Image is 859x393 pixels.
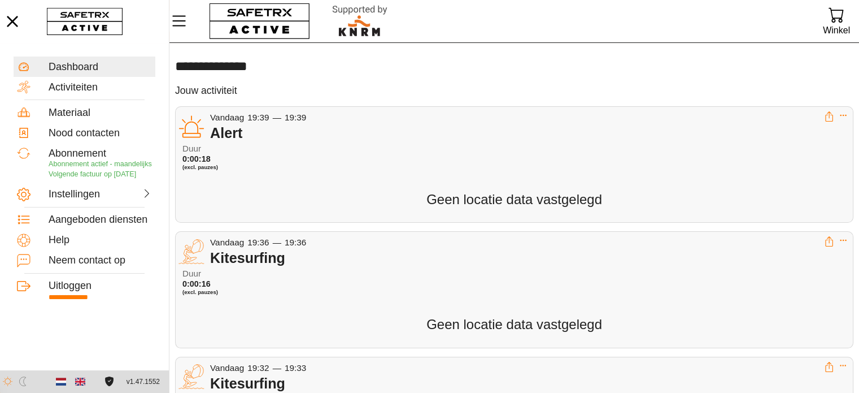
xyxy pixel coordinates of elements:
[49,127,152,140] div: Nood contacten
[49,160,152,168] span: Abonnement actief - maandelijks
[169,9,198,33] button: Menu
[182,289,255,296] span: (excl. pauzes)
[175,84,237,97] h5: Jouw activiteit
[247,113,269,122] span: 19:39
[182,154,211,163] span: 0:00:18
[182,144,255,154] span: Duur
[273,363,281,373] span: —
[182,164,255,171] span: (excl. pauzes)
[17,146,30,160] img: Subscription.svg
[49,81,152,94] div: Activiteiten
[273,113,281,122] span: —
[51,372,71,391] button: Dutch
[182,269,255,279] span: Duur
[839,111,847,119] button: Expand
[56,377,66,387] img: nl.svg
[17,234,30,247] img: Help.svg
[17,80,30,94] img: Activities.svg
[49,234,152,247] div: Help
[49,61,152,74] div: Dashboard
[49,170,136,178] span: Volgende factuur op [DATE]
[178,239,204,265] img: KITE_SURFING.svg
[127,376,160,388] span: v1.47.1552
[49,148,152,160] div: Abonnement
[210,237,244,247] span: Vandaag
[273,237,281,247] span: —
[102,377,117,386] a: Licentieovereenkomst
[49,214,152,226] div: Aangeboden diensten
[210,363,244,373] span: Vandaag
[178,114,204,140] img: ALERT.svg
[823,23,850,38] div: Winkel
[839,362,847,370] button: Expand
[75,377,85,387] img: en.svg
[49,107,152,119] div: Materiaal
[3,377,12,386] img: ModeLight.svg
[319,3,400,40] img: RescueLogo.svg
[210,249,824,266] div: Kitesurfing
[247,237,269,247] span: 19:36
[210,375,824,392] div: Kitesurfing
[18,377,28,386] img: ModeDark.svg
[839,236,847,244] button: Expand
[49,254,152,267] div: Neem contact op
[285,363,306,373] span: 19:33
[247,363,269,373] span: 19:32
[210,113,244,122] span: Vandaag
[426,317,602,332] span: Geen locatie data vastgelegd
[178,364,204,390] img: KITE_SURFING.svg
[285,113,306,122] span: 19:39
[285,237,306,247] span: 19:36
[426,192,602,207] span: Geen locatie data vastgelegd
[17,254,30,267] img: ContactUs.svg
[210,124,824,141] div: Alert
[49,188,98,201] div: Instellingen
[17,106,30,119] img: Equipment.svg
[120,373,167,391] button: v1.47.1552
[49,280,152,292] div: Uitloggen
[71,372,90,391] button: English
[182,279,211,288] span: 0:00:16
